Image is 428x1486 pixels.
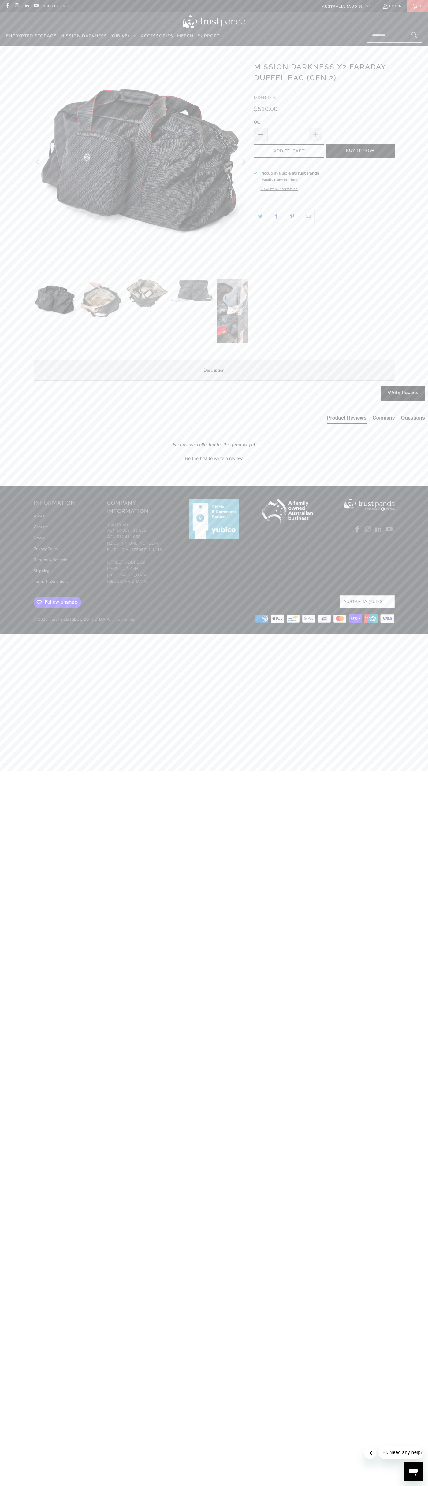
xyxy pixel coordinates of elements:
button: Previous [33,279,43,346]
a: Share this on Twitter [254,210,267,223]
button: Previous [33,56,43,270]
a: Trust Panda Australia on Facebook [5,4,10,9]
a: Trust Panda Australia on Facebook [353,526,362,534]
a: Trust Panda Australia on LinkedIn [24,4,29,9]
button: Next [238,56,248,270]
small: Usually ready in 1 hour [260,177,299,182]
span: Add to Cart [260,149,318,154]
h3: Pickup available at [260,170,319,176]
iframe: Close message [364,1447,376,1459]
h1: Mission Darkness X2 Faraday Duffel Bag (Gen 2) [254,60,395,83]
span: Merch [177,33,194,39]
img: Mission Darkness X2 Faraday Duffel Bag (Gen 2) - Trust Panda [80,279,122,322]
img: Mission Darkness X2 Faraday Duffel Bag (Gen 2) [34,279,76,322]
a: Mission Darkness [60,29,107,43]
span: Mission Darkness [60,33,107,39]
a: Merch [177,29,194,43]
a: Share this on Facebook [270,210,283,223]
a: Trust Panda Australia on YouTube [385,526,394,534]
button: Australia (AUD $) [340,595,394,608]
a: HU27309711-2-43 [125,547,162,553]
img: Mission Darkness X2 Faraday Duffel Bag (Gen 2) - Trust Panda [171,279,214,303]
a: Mission Darkness X2 Faraday Duffel Bag (Gen 2) [34,56,248,270]
button: Next [238,279,248,346]
div: Write Review [381,386,425,401]
a: Accessories [141,29,173,43]
button: Buy it now [326,144,395,158]
summary: YubiKey [111,29,137,43]
div: Be the first to write a review [185,455,243,462]
img: Trust Panda Australia [183,15,245,28]
nav: Translation missing: en.navigation.header.main_nav [6,29,220,43]
a: About [34,513,45,519]
a: Trust Panda Australia on Instagram [14,4,19,9]
a: Shipping [34,568,50,574]
label: Qty [254,119,322,126]
button: Add to Cart [254,144,324,158]
a: Trust Panda Australia on Instagram [363,526,373,534]
em: - No reviews collected for this product yet - [170,442,258,448]
span: Encrypted Storage [6,33,56,39]
a: Terms & Conditions [34,579,68,584]
span: Accessories [141,33,173,39]
a: Login [382,3,402,9]
div: Reviews Tabs [327,415,425,427]
span: YubiKey [111,33,130,39]
img: Mission Darkness X2 Faraday Duffel Bag (Gen 2) - Trust Panda [217,279,260,343]
div: Questions [401,415,425,421]
a: Contact [34,524,48,530]
b: Trust Panda [296,170,319,176]
a: Privacy Policy [34,546,58,552]
iframe: Button to launch messaging window [404,1462,423,1481]
p: Trust Panda ABN 14 612 411 668 ACN 612 411 668 NZ GST [PHONE_NUMBER] EU Tax ID: [STREET_ADDRESS][... [107,521,174,585]
a: Trust Panda Australia on YouTube [33,4,39,9]
a: Email this to a friend [302,210,315,223]
a: Support [198,29,220,43]
div: Product Reviews [327,415,367,421]
div: Be the first to write a review [3,454,425,462]
span: Support [198,33,220,39]
button: Search [407,29,422,43]
label: Description [34,360,395,381]
a: 1300 072 632 [43,3,70,9]
a: Returns & Refunds [34,557,67,563]
div: Company [373,415,395,421]
input: Search... [367,29,422,43]
a: Trust Panda [GEOGRAPHIC_DATA] [48,617,111,622]
span: $510.00 [254,105,277,113]
a: Encrypted Storage [6,29,56,43]
span: MDFB-D-A [254,95,276,101]
p: © 2025 . Trust Panda [34,610,134,623]
a: Share this on Pinterest [286,210,299,223]
iframe: Message from company [379,1446,423,1459]
img: Mission Darkness X2 Faraday Duffel Bag (Gen 2) - Trust Panda [125,279,168,308]
button: View store information [260,187,298,191]
a: News [34,535,44,541]
a: Trust Panda Australia on LinkedIn [374,526,383,534]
